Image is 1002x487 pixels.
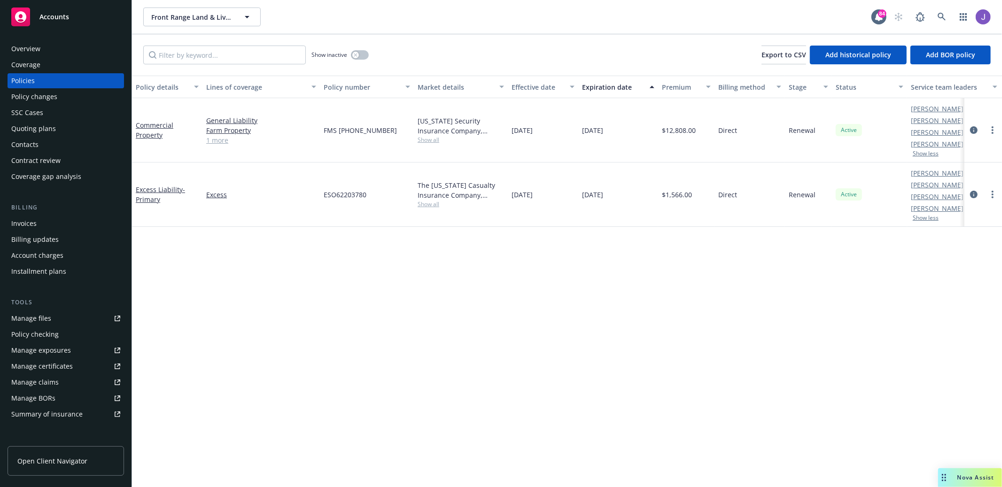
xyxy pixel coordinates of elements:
span: Direct [718,190,737,200]
a: [PERSON_NAME] [911,168,963,178]
span: Nova Assist [957,473,994,481]
span: [DATE] [512,190,533,200]
a: Report a Bug [911,8,930,26]
a: Commercial Property [136,121,173,139]
span: FMS [PHONE_NUMBER] [324,125,397,135]
span: [DATE] [512,125,533,135]
span: Front Range Land & Livestock [151,12,233,22]
a: more [987,189,998,200]
div: Premium [662,82,700,92]
a: Policy checking [8,327,124,342]
button: Add BOR policy [910,46,991,64]
span: Open Client Navigator [17,456,87,466]
a: Switch app [954,8,973,26]
span: Accounts [39,13,69,21]
a: Account charges [8,248,124,263]
div: Tools [8,298,124,307]
div: Manage certificates [11,359,73,374]
a: more [987,124,998,136]
button: Policy number [320,76,414,98]
div: Coverage gap analysis [11,169,81,184]
button: Stage [785,76,832,98]
a: Summary of insurance [8,407,124,422]
div: Effective date [512,82,564,92]
a: Overview [8,41,124,56]
input: Filter by keyword... [143,46,306,64]
button: Premium [658,76,715,98]
span: $1,566.00 [662,190,692,200]
a: [PERSON_NAME] [911,127,963,137]
img: photo [976,9,991,24]
span: Direct [718,125,737,135]
a: Accounts [8,4,124,30]
a: [PERSON_NAME] [911,180,963,190]
button: Billing method [715,76,785,98]
div: Market details [418,82,494,92]
button: Service team leaders [907,76,1001,98]
a: Installment plans [8,264,124,279]
div: Lines of coverage [206,82,306,92]
button: Add historical policy [810,46,907,64]
div: Service team leaders [911,82,987,92]
div: Quoting plans [11,121,56,136]
div: 84 [878,9,886,18]
div: Account charges [11,248,63,263]
a: Manage exposures [8,343,124,358]
button: Expiration date [578,76,658,98]
a: circleInformation [968,124,979,136]
a: Manage claims [8,375,124,390]
button: Policy details [132,76,202,98]
a: Contract review [8,153,124,168]
div: Manage BORs [11,391,55,406]
div: Coverage [11,57,40,72]
div: [US_STATE] Security Insurance Company, Liberty Mutual [418,116,504,136]
a: Coverage gap analysis [8,169,124,184]
div: Expiration date [582,82,644,92]
span: Add historical policy [825,50,891,59]
div: Billing updates [11,232,59,247]
a: Coverage [8,57,124,72]
a: Quoting plans [8,121,124,136]
a: [PERSON_NAME] [911,116,963,125]
div: Policies [11,73,35,88]
div: Policy number [324,82,400,92]
span: $12,808.00 [662,125,696,135]
div: Policy details [136,82,188,92]
div: Contract review [11,153,61,168]
span: [DATE] [582,125,603,135]
a: Contacts [8,137,124,152]
a: 1 more [206,135,316,145]
button: Show less [913,151,939,156]
a: Excess [206,190,316,200]
a: Excess Liability [136,185,185,204]
a: [PERSON_NAME] [911,203,963,213]
span: Show all [418,200,504,208]
a: Invoices [8,216,124,231]
span: Active [839,190,858,199]
button: Nova Assist [938,468,1002,487]
a: Search [932,8,951,26]
a: Farm Property [206,125,316,135]
div: Summary of insurance [11,407,83,422]
a: Policy changes [8,89,124,104]
div: Installment plans [11,264,66,279]
div: Policy checking [11,327,59,342]
span: [DATE] [582,190,603,200]
div: Policy changes [11,89,57,104]
span: Renewal [789,190,816,200]
a: Manage files [8,311,124,326]
div: SSC Cases [11,105,43,120]
a: [PERSON_NAME] [911,104,963,114]
button: Market details [414,76,508,98]
div: Overview [11,41,40,56]
div: Status [836,82,893,92]
a: [PERSON_NAME] [911,192,963,201]
button: Status [832,76,907,98]
a: Manage BORs [8,391,124,406]
span: Show inactive [311,51,347,59]
span: Active [839,126,858,134]
div: Invoices [11,216,37,231]
button: Export to CSV [761,46,806,64]
span: ESO62203780 [324,190,366,200]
